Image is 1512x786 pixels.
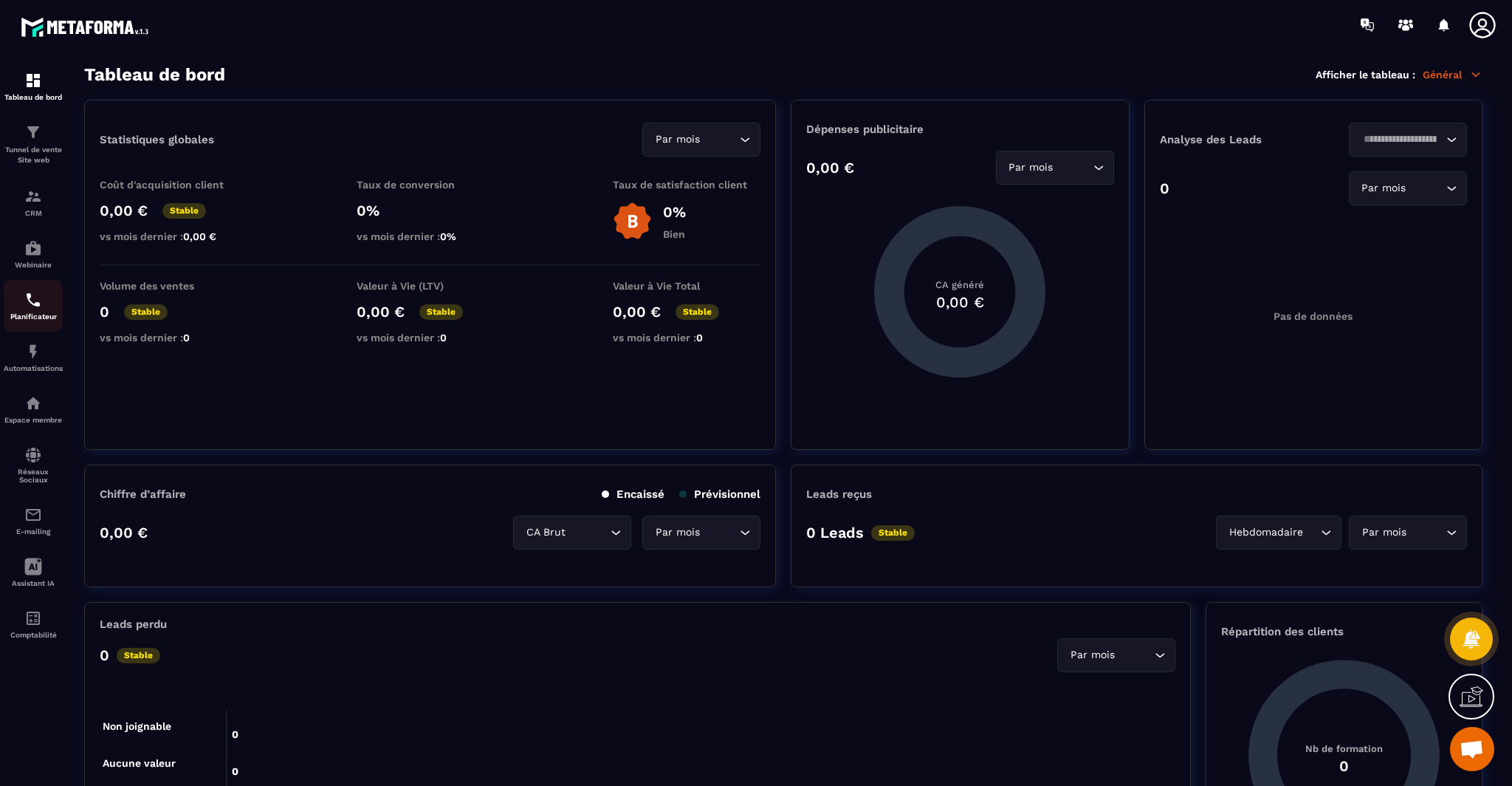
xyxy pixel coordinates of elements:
p: 0 [100,646,109,664]
img: b-badge-o.b3b20ee6.svg [613,202,652,241]
p: Planificateur [4,312,63,321]
p: Automatisations [4,364,63,372]
p: Taux de conversion [357,179,504,191]
p: Assistant IA [4,579,63,587]
div: Search for option [1349,516,1467,550]
span: 0 [440,332,447,344]
p: Comptabilité [4,631,63,639]
p: Afficher le tableau : [1316,69,1415,81]
input: Search for option [703,524,736,541]
span: 0,00 € [183,230,216,242]
p: Taux de satisfaction client [613,179,760,191]
p: vs mois dernier : [613,332,760,344]
span: Par mois [652,131,703,148]
a: formationformationTunnel de vente Site web [4,112,63,177]
p: Pas de données [1274,310,1353,322]
a: formationformationTableau de bord [4,61,63,112]
p: Encaissé [602,488,664,501]
img: formation [24,72,42,89]
span: Par mois [1358,524,1409,541]
p: Stable [124,304,168,320]
img: scheduler [24,291,42,309]
p: Tableau de bord [4,93,63,101]
input: Search for option [1409,180,1443,196]
div: Search for option [513,516,631,550]
input: Search for option [568,524,607,541]
input: Search for option [1056,160,1090,176]
img: formation [24,188,42,205]
a: schedulerschedulerPlanificateur [4,280,63,332]
p: 0,00 € [100,524,148,541]
a: automationsautomationsEspace membre [4,383,63,435]
p: 0,00 € [613,303,661,321]
p: vs mois dernier : [100,332,247,344]
input: Search for option [1118,647,1151,663]
div: Search for option [1349,123,1467,157]
img: accountant [24,609,42,627]
span: Par mois [1358,180,1409,196]
p: Volume des ventes [100,280,247,292]
p: Général [1423,68,1482,81]
p: 0,00 € [100,202,148,219]
p: 0 [1160,180,1169,197]
p: Statistiques globales [100,133,214,146]
p: vs mois dernier : [357,332,504,344]
div: Search for option [642,123,760,157]
img: formation [24,123,42,141]
div: Ouvrir le chat [1450,727,1494,771]
a: formationformationCRM [4,177,63,228]
input: Search for option [703,131,736,148]
p: vs mois dernier : [357,230,504,242]
p: Stable [871,525,915,541]
span: 0 [696,332,703,344]
a: accountantaccountantComptabilité [4,598,63,650]
p: Réseaux Sociaux [4,468,63,484]
div: Search for option [996,151,1114,185]
span: CA Brut [523,524,568,541]
p: E-mailing [4,527,63,536]
p: Chiffre d’affaire [100,488,186,501]
span: Par mois [652,524,703,541]
img: email [24,506,42,524]
img: automations [24,239,42,257]
img: social-network [24,446,42,464]
p: 0 [100,303,109,321]
input: Search for option [1409,524,1443,541]
a: social-networksocial-networkRéseaux Sociaux [4,435,63,495]
span: Hebdomadaire [1226,524,1306,541]
p: Stable [162,203,206,219]
p: Analyse des Leads [1160,133,1313,146]
tspan: Aucune valeur [103,757,176,769]
p: 0% [357,202,504,219]
input: Search for option [1358,131,1443,148]
p: Leads perdu [100,618,167,631]
p: Dépenses publicitaire [806,123,1113,136]
div: Search for option [642,516,760,550]
span: 0% [440,230,456,242]
a: Assistant IA [4,547,63,598]
p: 0,00 € [806,159,854,177]
img: automations [24,394,42,412]
a: automationsautomationsWebinaire [4,228,63,280]
p: CRM [4,209,63,217]
p: Bien [663,228,686,240]
p: vs mois dernier : [100,230,247,242]
a: automationsautomationsAutomatisations [4,332,63,383]
h3: Tableau de bord [84,64,225,85]
input: Search for option [1306,524,1317,541]
p: Prévisionnel [679,488,760,501]
div: Search for option [1349,171,1467,205]
p: Valeur à Vie Total [613,280,760,292]
div: Search for option [1057,638,1175,672]
img: logo [21,13,154,41]
p: Tunnel de vente Site web [4,145,63,165]
span: Par mois [1067,647,1118,663]
p: 0% [663,203,686,221]
p: Stable [419,304,463,320]
p: Espace membre [4,416,63,424]
img: automations [24,343,42,360]
span: 0 [183,332,190,344]
p: Stable [117,648,160,663]
p: 0,00 € [357,303,405,321]
p: 0 Leads [806,524,864,541]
